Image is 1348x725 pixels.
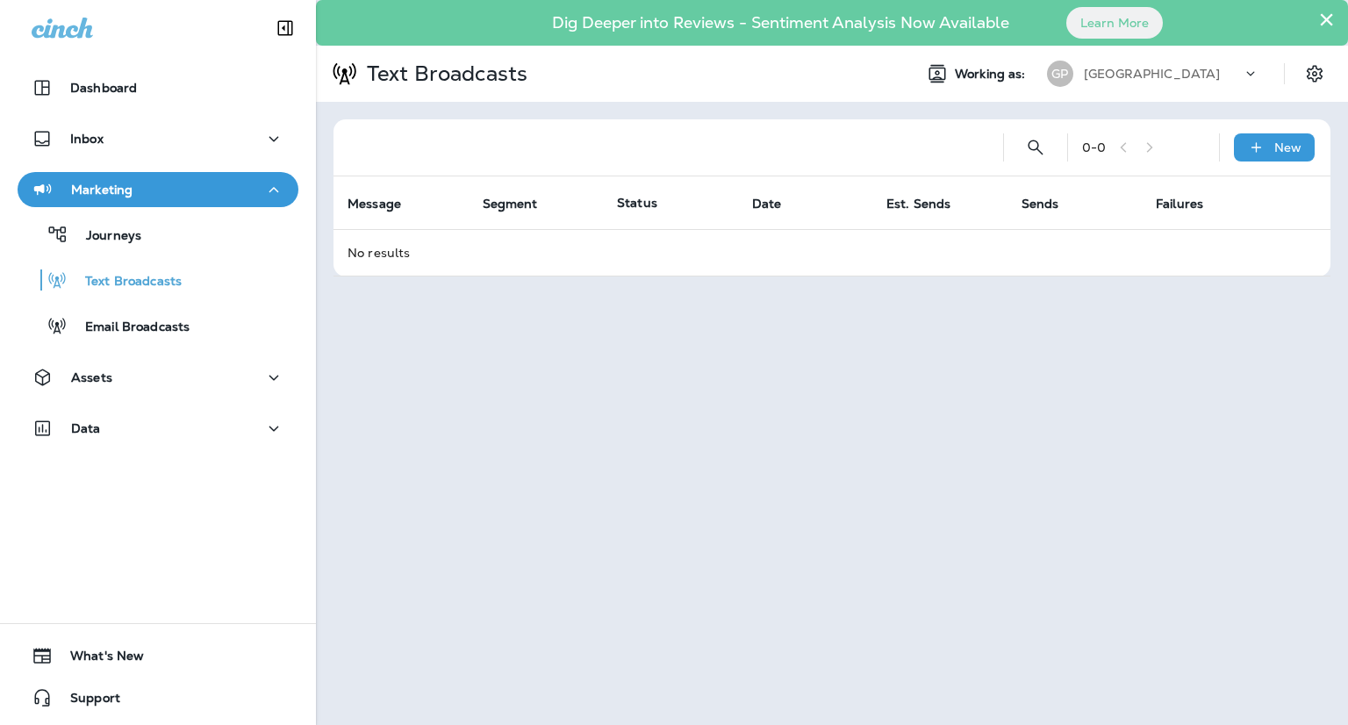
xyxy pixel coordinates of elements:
[348,196,424,212] span: Message
[333,229,1330,276] td: No results
[752,197,782,212] span: Date
[70,81,137,95] p: Dashboard
[18,262,298,298] button: Text Broadcasts
[348,197,401,212] span: Message
[1082,140,1106,154] div: 0 - 0
[68,274,182,291] p: Text Broadcasts
[18,411,298,446] button: Data
[18,360,298,395] button: Assets
[955,67,1029,82] span: Working as:
[886,196,973,212] span: Est. Sends
[1066,7,1163,39] button: Learn More
[1022,196,1082,212] span: Sends
[501,20,1060,25] p: Dig Deeper into Reviews - Sentiment Analysis Now Available
[1156,196,1226,212] span: Failures
[68,228,141,245] p: Journeys
[1274,140,1301,154] p: New
[752,196,805,212] span: Date
[18,70,298,105] button: Dashboard
[53,649,144,670] span: What's New
[1018,130,1053,165] button: Search Text Broadcasts
[1156,197,1203,212] span: Failures
[617,195,657,211] span: Status
[68,319,190,336] p: Email Broadcasts
[18,307,298,344] button: Email Broadcasts
[1318,5,1335,33] button: Close
[360,61,527,87] p: Text Broadcasts
[71,183,133,197] p: Marketing
[71,370,112,384] p: Assets
[70,132,104,146] p: Inbox
[18,680,298,715] button: Support
[18,216,298,253] button: Journeys
[71,421,101,435] p: Data
[18,172,298,207] button: Marketing
[1047,61,1073,87] div: GP
[886,197,950,212] span: Est. Sends
[53,691,120,712] span: Support
[18,121,298,156] button: Inbox
[1299,58,1330,90] button: Settings
[18,638,298,673] button: What's New
[1084,67,1220,81] p: [GEOGRAPHIC_DATA]
[483,196,561,212] span: Segment
[1022,197,1059,212] span: Sends
[261,11,310,46] button: Collapse Sidebar
[483,197,538,212] span: Segment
